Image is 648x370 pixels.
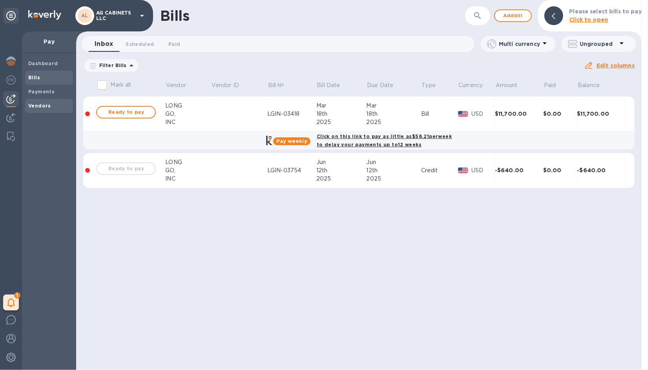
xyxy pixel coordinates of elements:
[110,81,131,89] p: Mark all
[458,81,483,89] p: Currency
[580,40,617,48] p: Ungrouped
[458,111,469,117] img: USD
[421,166,458,175] div: Credit
[316,110,367,118] div: 18th
[3,8,19,24] div: Unpin categories
[28,38,70,46] p: Pay
[165,102,211,110] div: LONG
[6,75,16,85] img: Foreign exchange
[597,62,635,69] u: Edit columns
[160,7,189,24] h1: Bills
[267,166,316,175] div: LGIN-03754
[103,108,149,117] span: Ready to pay
[578,81,600,89] p: Balance
[165,175,211,183] div: INC
[544,81,566,89] span: Paid
[28,60,58,66] b: Dashboard
[577,110,626,118] div: $11,700.00
[494,9,532,22] button: Addbill
[570,8,642,15] b: Please select bills to pay
[212,81,239,89] p: Vendor ID
[543,110,577,118] div: $0.00
[268,81,284,89] p: Bill №
[14,292,20,299] span: 1
[570,16,608,23] b: Click to open
[367,81,393,89] p: Due Date
[96,10,135,21] p: AG CABINETS LLC
[316,158,367,166] div: Jun
[577,166,626,174] div: -$640.00
[28,10,61,20] img: Logo
[317,133,452,148] b: Click on this link to pay as little as $58.21 per week to delay your payments up to 12 weeks
[316,166,367,175] div: 12th
[578,81,610,89] span: Balance
[165,118,211,126] div: INC
[267,110,316,118] div: LGIN-03418
[276,138,307,144] b: Pay weekly
[81,13,88,18] b: AL
[165,110,211,118] div: GO,
[495,166,543,174] div: -$640.00
[367,110,421,118] div: 18th
[212,81,249,89] span: Vendor ID
[367,158,421,166] div: Jun
[499,40,540,48] p: Multi currency
[95,38,113,49] span: Inbox
[317,81,340,89] p: Bill Date
[316,118,367,126] div: 2025
[367,166,421,175] div: 12th
[165,166,211,175] div: GO,
[422,81,446,89] span: Type
[28,89,55,95] b: Payments
[165,158,211,166] div: LONG
[316,102,367,110] div: Mar
[367,175,421,183] div: 2025
[168,40,180,48] span: Paid
[126,40,154,48] span: Scheduled
[421,110,458,118] div: Bill
[496,81,518,89] p: Amount
[471,166,495,175] p: USD
[316,175,367,183] div: 2025
[501,11,525,20] span: Add bill
[544,81,556,89] p: Paid
[458,168,469,173] img: USD
[471,110,495,118] p: USD
[543,166,577,174] div: $0.00
[96,62,127,69] p: Filter Bills
[317,81,350,89] span: Bill Date
[28,103,51,109] b: Vendors
[422,81,436,89] p: Type
[166,81,186,89] p: Vendor
[367,81,403,89] span: Due Date
[495,110,543,118] div: $11,700.00
[496,81,528,89] span: Amount
[367,102,421,110] div: Mar
[367,118,421,126] div: 2025
[28,75,40,80] b: Bills
[166,81,196,89] span: Vendor
[268,81,294,89] span: Bill №
[96,106,156,118] button: Ready to pay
